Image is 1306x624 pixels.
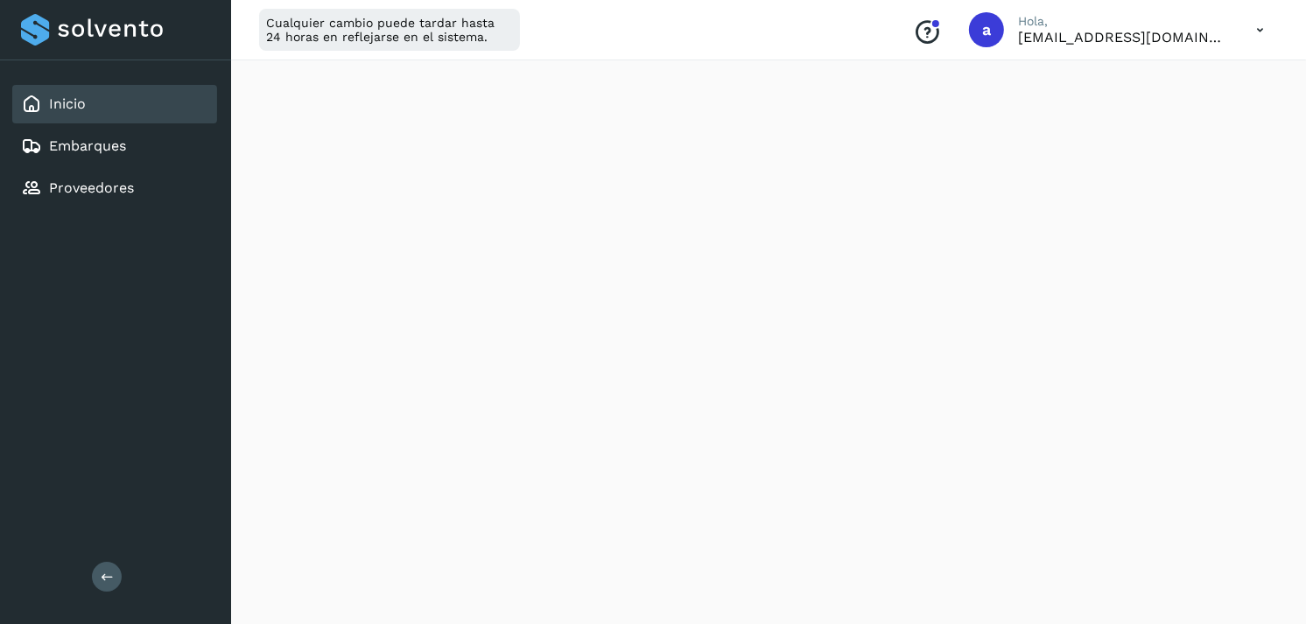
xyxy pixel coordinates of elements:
[49,179,134,196] a: Proveedores
[1018,29,1228,46] p: alejperez@niagarawater.com
[12,169,217,207] div: Proveedores
[1018,14,1228,29] p: Hola,
[49,95,86,112] a: Inicio
[49,137,126,154] a: Embarques
[12,127,217,165] div: Embarques
[259,9,520,51] div: Cualquier cambio puede tardar hasta 24 horas en reflejarse en el sistema.
[12,85,217,123] div: Inicio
